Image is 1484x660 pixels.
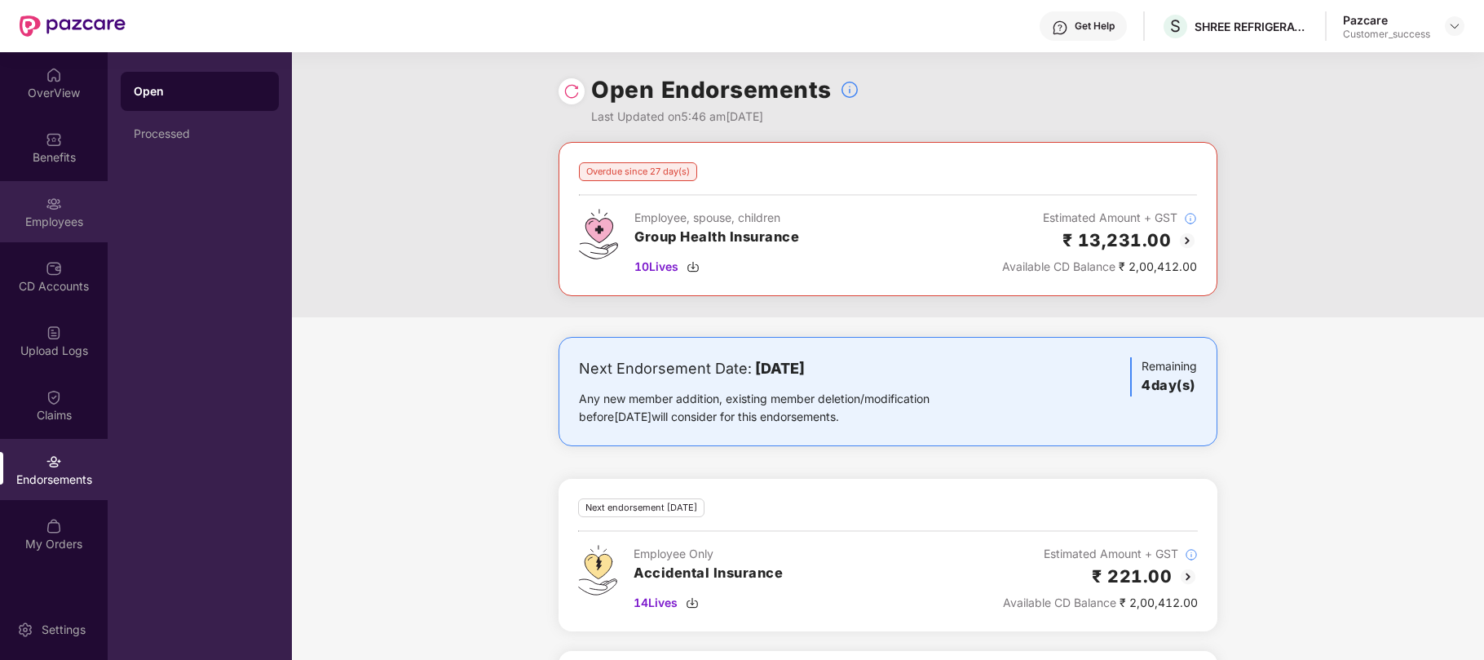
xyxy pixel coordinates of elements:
[1002,209,1197,227] div: Estimated Amount + GST
[1003,594,1198,612] div: ₹ 2,00,412.00
[1002,259,1115,273] span: Available CD Balance
[755,360,805,377] b: [DATE]
[46,131,62,148] img: svg+xml;base64,PHN2ZyBpZD0iQmVuZWZpdHMiIHhtbG5zPSJodHRwOi8vd3d3LnczLm9yZy8yMDAwL3N2ZyIgd2lkdGg9Ij...
[634,563,783,584] h3: Accidental Insurance
[579,209,618,259] img: svg+xml;base64,PHN2ZyB4bWxucz0iaHR0cDovL3d3dy53My5vcmcvMjAwMC9zdmciIHdpZHRoPSI0Ny43MTQiIGhlaWdodD...
[591,72,832,108] h1: Open Endorsements
[134,83,266,100] div: Open
[1092,563,1172,590] h2: ₹ 221.00
[579,390,981,426] div: Any new member addition, existing member deletion/modification before [DATE] will consider for th...
[634,258,678,276] span: 10 Lives
[686,596,699,609] img: svg+xml;base64,PHN2ZyBpZD0iRG93bmxvYWQtMzJ4MzIiIHhtbG5zPSJodHRwOi8vd3d3LnczLm9yZy8yMDAwL3N2ZyIgd2...
[1448,20,1461,33] img: svg+xml;base64,PHN2ZyBpZD0iRHJvcGRvd24tMzJ4MzIiIHhtbG5zPSJodHRwOi8vd3d3LnczLm9yZy8yMDAwL3N2ZyIgd2...
[46,389,62,405] img: svg+xml;base64,PHN2ZyBpZD0iQ2xhaW0iIHhtbG5zPSJodHRwOi8vd3d3LnczLm9yZy8yMDAwL3N2ZyIgd2lkdGg9IjIwIi...
[17,622,33,638] img: svg+xml;base64,PHN2ZyBpZD0iU2V0dGluZy0yMHgyMCIgeG1sbnM9Imh0dHA6Ly93d3cudzMub3JnLzIwMDAvc3ZnIiB3aW...
[46,454,62,470] img: svg+xml;base64,PHN2ZyBpZD0iRW5kb3JzZW1lbnRzIiB4bWxucz0iaHR0cDovL3d3dy53My5vcmcvMjAwMC9zdmciIHdpZH...
[37,622,91,638] div: Settings
[1003,596,1116,609] span: Available CD Balance
[563,83,580,100] img: svg+xml;base64,PHN2ZyBpZD0iUmVsb2FkLTMyeDMyIiB4bWxucz0iaHR0cDovL3d3dy53My5vcmcvMjAwMC9zdmciIHdpZH...
[46,518,62,534] img: svg+xml;base64,PHN2ZyBpZD0iTXlfT3JkZXJzIiBkYXRhLW5hbWU9Ik15IE9yZGVycyIgeG1sbnM9Imh0dHA6Ly93d3cudz...
[1075,20,1115,33] div: Get Help
[579,162,697,181] div: Overdue since 27 day(s)
[634,594,678,612] span: 14 Lives
[1195,19,1309,34] div: SHREE REFRIGERATIONS LIMITED
[1130,357,1197,396] div: Remaining
[1142,375,1197,396] h3: 4 day(s)
[46,260,62,277] img: svg+xml;base64,PHN2ZyBpZD0iQ0RfQWNjb3VudHMiIGRhdGEtbmFtZT0iQ0QgQWNjb3VudHMiIHhtbG5zPSJodHRwOi8vd3...
[591,108,859,126] div: Last Updated on 5:46 am[DATE]
[46,67,62,83] img: svg+xml;base64,PHN2ZyBpZD0iSG9tZSIgeG1sbnM9Imh0dHA6Ly93d3cudzMub3JnLzIwMDAvc3ZnIiB3aWR0aD0iMjAiIG...
[1177,231,1197,250] img: svg+xml;base64,PHN2ZyBpZD0iQmFjay0yMHgyMCIgeG1sbnM9Imh0dHA6Ly93d3cudzMub3JnLzIwMDAvc3ZnIiB3aWR0aD...
[46,325,62,341] img: svg+xml;base64,PHN2ZyBpZD0iVXBsb2FkX0xvZ3MiIGRhdGEtbmFtZT0iVXBsb2FkIExvZ3MiIHhtbG5zPSJodHRwOi8vd3...
[1343,28,1430,41] div: Customer_success
[1062,227,1172,254] h2: ₹ 13,231.00
[1170,16,1181,36] span: S
[1185,548,1198,561] img: svg+xml;base64,PHN2ZyBpZD0iSW5mb18tXzMyeDMyIiBkYXRhLW5hbWU9IkluZm8gLSAzMngzMiIgeG1sbnM9Imh0dHA6Ly...
[840,80,859,100] img: svg+xml;base64,PHN2ZyBpZD0iSW5mb18tXzMyeDMyIiBkYXRhLW5hbWU9IkluZm8gLSAzMngzMiIgeG1sbnM9Imh0dHA6Ly...
[134,127,266,140] div: Processed
[634,227,799,248] h3: Group Health Insurance
[578,545,617,596] img: svg+xml;base64,PHN2ZyB4bWxucz0iaHR0cDovL3d3dy53My5vcmcvMjAwMC9zdmciIHdpZHRoPSI0OS4zMjEiIGhlaWdodD...
[1184,212,1197,225] img: svg+xml;base64,PHN2ZyBpZD0iSW5mb18tXzMyeDMyIiBkYXRhLW5hbWU9IkluZm8gLSAzMngzMiIgeG1sbnM9Imh0dHA6Ly...
[1002,258,1197,276] div: ₹ 2,00,412.00
[634,545,783,563] div: Employee Only
[687,260,700,273] img: svg+xml;base64,PHN2ZyBpZD0iRG93bmxvYWQtMzJ4MzIiIHhtbG5zPSJodHRwOi8vd3d3LnczLm9yZy8yMDAwL3N2ZyIgd2...
[634,209,799,227] div: Employee, spouse, children
[579,357,981,380] div: Next Endorsement Date:
[578,498,704,517] div: Next endorsement [DATE]
[1003,545,1198,563] div: Estimated Amount + GST
[1052,20,1068,36] img: svg+xml;base64,PHN2ZyBpZD0iSGVscC0zMngzMiIgeG1sbnM9Imh0dHA6Ly93d3cudzMub3JnLzIwMDAvc3ZnIiB3aWR0aD...
[46,196,62,212] img: svg+xml;base64,PHN2ZyBpZD0iRW1wbG95ZWVzIiB4bWxucz0iaHR0cDovL3d3dy53My5vcmcvMjAwMC9zdmciIHdpZHRoPS...
[1343,12,1430,28] div: Pazcare
[20,16,126,37] img: New Pazcare Logo
[1178,567,1198,587] img: svg+xml;base64,PHN2ZyBpZD0iQmFjay0yMHgyMCIgeG1sbnM9Imh0dHA6Ly93d3cudzMub3JnLzIwMDAvc3ZnIiB3aWR0aD...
